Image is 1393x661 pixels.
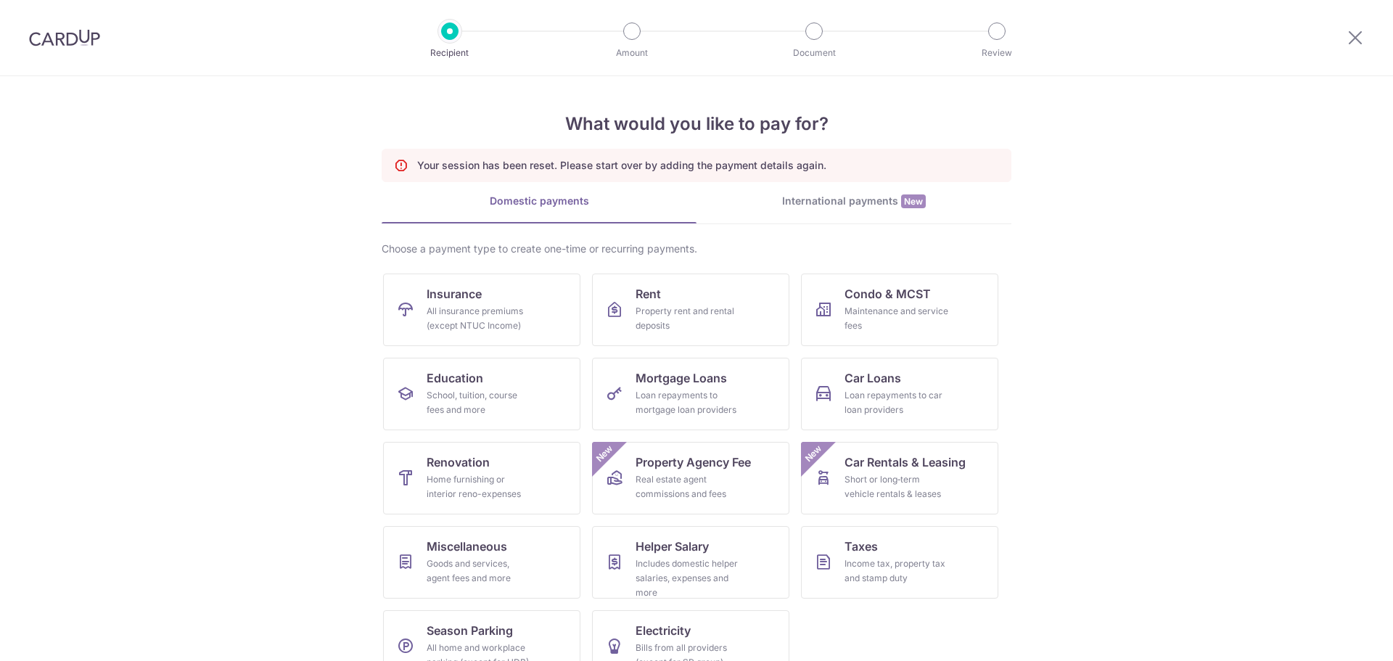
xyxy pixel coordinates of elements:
a: MiscellaneousGoods and services, agent fees and more [383,526,580,599]
span: Property Agency Fee [636,453,751,471]
a: EducationSchool, tuition, course fees and more [383,358,580,430]
span: Renovation [427,453,490,471]
span: Car Rentals & Leasing [845,453,966,471]
div: Choose a payment type to create one-time or recurring payments. [382,242,1011,256]
img: CardUp [29,29,100,46]
p: Your session has been reset. Please start over by adding the payment details again. [417,158,826,173]
div: International payments [696,194,1011,209]
a: RenovationHome furnishing or interior reno-expenses [383,442,580,514]
span: New [901,194,926,208]
a: RentProperty rent and rental deposits [592,274,789,346]
div: Loan repayments to car loan providers [845,388,949,417]
div: Real estate agent commissions and fees [636,472,740,501]
span: Electricity [636,622,691,639]
p: Amount [578,46,686,60]
div: Income tax, property tax and stamp duty [845,557,949,586]
div: Goods and services, agent fees and more [427,557,531,586]
h4: What would you like to pay for? [382,111,1011,137]
span: Insurance [427,285,482,303]
iframe: Opens a widget where you can find more information [1300,617,1378,654]
div: Domestic payments [382,194,696,208]
a: Mortgage LoansLoan repayments to mortgage loan providers [592,358,789,430]
p: Review [943,46,1051,60]
div: Loan repayments to mortgage loan providers [636,388,740,417]
span: Education [427,369,483,387]
span: Taxes [845,538,878,555]
span: Season Parking [427,622,513,639]
p: Document [760,46,868,60]
span: Mortgage Loans [636,369,727,387]
span: Condo & MCST [845,285,931,303]
div: Maintenance and service fees [845,304,949,333]
span: Miscellaneous [427,538,507,555]
div: School, tuition, course fees and more [427,388,531,417]
span: New [802,442,826,466]
a: TaxesIncome tax, property tax and stamp duty [801,526,998,599]
span: Rent [636,285,661,303]
a: Car Rentals & LeasingShort or long‑term vehicle rentals & leasesNew [801,442,998,514]
div: Home furnishing or interior reno-expenses [427,472,531,501]
div: Property rent and rental deposits [636,304,740,333]
p: Recipient [396,46,504,60]
span: Car Loans [845,369,901,387]
div: Short or long‑term vehicle rentals & leases [845,472,949,501]
a: Condo & MCSTMaintenance and service fees [801,274,998,346]
div: All insurance premiums (except NTUC Income) [427,304,531,333]
div: Includes domestic helper salaries, expenses and more [636,557,740,600]
a: Property Agency FeeReal estate agent commissions and feesNew [592,442,789,514]
a: Helper SalaryIncludes domestic helper salaries, expenses and more [592,526,789,599]
a: InsuranceAll insurance premiums (except NTUC Income) [383,274,580,346]
span: Helper Salary [636,538,709,555]
a: Car LoansLoan repayments to car loan providers [801,358,998,430]
span: New [593,442,617,466]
